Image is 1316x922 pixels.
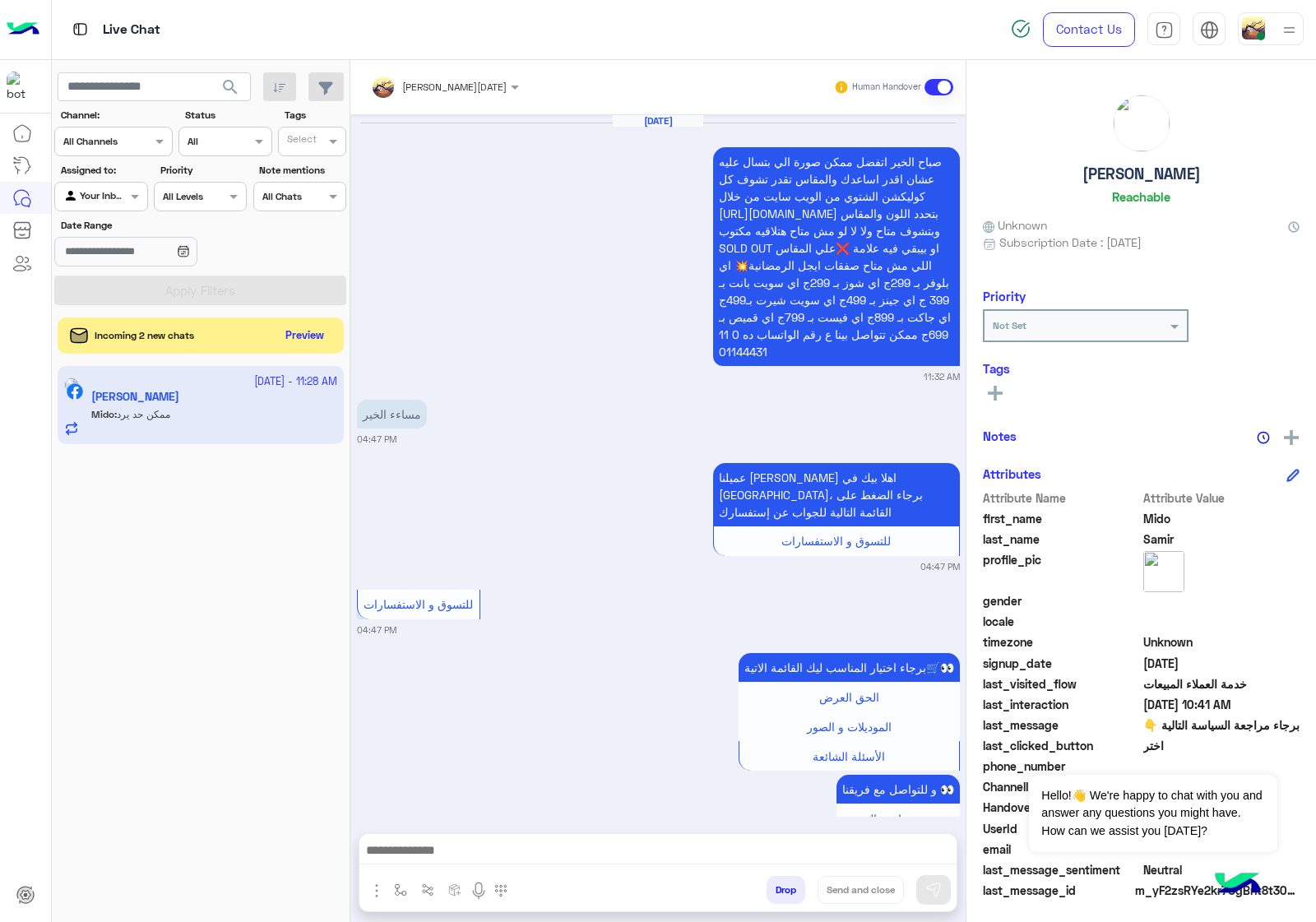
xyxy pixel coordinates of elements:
[442,876,469,903] button: create order
[1143,655,1300,672] span: 2024-12-18T08:16:09.81Z
[819,690,879,704] span: الحق العرض
[1143,530,1300,548] span: Samir
[1209,856,1267,914] img: hulul-logo.png
[279,324,331,348] button: Preview
[7,12,39,47] img: Logo
[95,328,194,343] span: Incoming 2 new chats
[421,883,434,897] img: Trigger scenario
[983,716,1140,734] span: last_message
[983,613,1140,630] span: locale
[983,633,1140,651] span: timezone
[1200,21,1219,39] img: tab
[713,147,960,366] p: 9/3/2025, 11:32 AM
[469,881,489,901] img: send voice note
[364,597,473,611] span: للتسوق و الاستفسارات
[983,675,1140,693] span: last_visited_flow
[285,108,345,123] label: Tags
[983,696,1140,713] span: last_interaction
[983,799,1140,816] span: HandoverOn
[54,276,346,305] button: Apply Filters
[613,115,703,127] h6: [DATE]
[1257,431,1270,444] img: notes
[70,19,90,39] img: tab
[1147,12,1180,47] a: tab
[983,216,1047,234] span: Unknown
[983,510,1140,527] span: first_name
[1135,882,1300,899] span: m_yF2zsRYe2kr7GgBnt8t30f0V0dhKBRZZDhqA3z1XkeF2_rem2Ws9uZhFoGVWRwA32cWuNcFMohSP2CiMclrrzg
[1143,613,1300,630] span: null
[983,655,1140,672] span: signup_date
[7,72,36,101] img: 713415422032625
[185,108,270,123] label: Status
[813,749,885,763] span: الأسئلة الشائعة
[1114,95,1170,151] img: picture
[1143,489,1300,507] span: Attribute Value
[1143,633,1300,651] span: Unknown
[357,623,396,637] small: 04:47 PM
[983,778,1140,795] span: ChannelId
[983,551,1140,589] span: profile_pic
[1143,675,1300,693] span: خدمة العملاء المبيعات
[983,429,1017,443] h6: Notes
[394,883,407,897] img: select flow
[983,737,1140,754] span: last_clicked_button
[494,884,507,897] img: make a call
[61,218,245,233] label: Date Range
[1143,696,1300,713] span: 2025-10-06T07:41:22.411Z
[220,77,240,97] span: search
[983,592,1140,609] span: gender
[1143,510,1300,527] span: Mido
[1155,21,1174,39] img: tab
[415,876,442,903] button: Trigger scenario
[61,163,146,178] label: Assigned to:
[983,289,1026,303] h6: Priority
[387,876,415,903] button: select flow
[924,370,960,383] small: 11:32 AM
[925,882,942,898] img: send message
[285,132,317,151] div: Select
[713,463,960,526] p: 9/3/2025, 4:47 PM
[836,775,960,804] p: 9/3/2025, 4:47 PM
[1279,20,1300,40] img: profile
[999,234,1142,251] span: Subscription Date : [DATE]
[983,841,1140,858] span: email
[1143,551,1184,592] img: picture
[852,81,921,94] small: Human Handover
[357,433,396,446] small: 04:47 PM
[1284,430,1299,445] img: add
[983,530,1140,548] span: last_name
[357,400,427,429] p: 9/3/2025, 4:47 PM
[1011,19,1031,39] img: spinner
[1112,189,1170,204] h6: Reachable
[1242,16,1265,39] img: userImage
[858,812,938,826] span: خدمة ما بعد البيع
[1029,775,1277,852] span: Hello!👋 We're happy to chat with you and answer any questions you might have. How can we assist y...
[818,876,904,904] button: Send and close
[983,466,1041,481] h6: Attributes
[920,560,960,573] small: 04:47 PM
[103,19,160,41] p: Live Chat
[807,720,892,734] span: الموديلات و الصور
[767,876,805,904] button: Drop
[1043,12,1135,47] a: Contact Us
[983,489,1140,507] span: Attribute Name
[983,758,1140,775] span: phone_number
[1143,861,1300,878] span: 0
[1143,716,1300,734] span: برجاء مراجعة السياسة التالية 👇
[1143,592,1300,609] span: null
[983,361,1300,376] h6: Tags
[402,81,507,93] span: [PERSON_NAME][DATE]
[983,820,1140,837] span: UserId
[719,155,951,359] span: صباح الخير اتفضل ممكن صورة الي بتسال عليه عشان اقدر اساعدك والمقاس تقدر تشوف كل كوليكشن الشتوي من...
[1082,164,1201,183] h5: [PERSON_NAME]
[61,108,171,123] label: Channel:
[983,861,1140,878] span: last_message_sentiment
[259,163,344,178] label: Note mentions
[739,653,960,682] p: 9/3/2025, 4:47 PM
[781,534,891,548] span: للتسوق و الاستفسارات
[448,883,461,897] img: create order
[983,882,1132,899] span: last_message_id
[367,881,387,901] img: send attachment
[160,163,245,178] label: Priority
[211,72,251,108] button: search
